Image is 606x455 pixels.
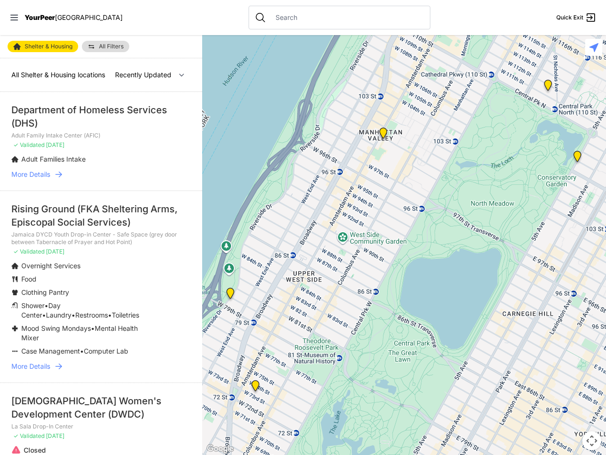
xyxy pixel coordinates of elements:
p: Adult Family Intake Center (AFIC) [11,132,191,139]
a: Shelter & Housing [8,41,78,52]
button: Map camera controls [582,431,601,450]
div: Hamilton Senior Center [250,380,261,395]
span: Clothing Pantry [21,288,69,296]
p: La Sala Drop-In Center [11,423,191,430]
p: Closed [24,446,169,455]
span: • [71,311,75,319]
p: Jamaica DYCD Youth Drop-in Center - Safe Space (grey door between Tabernacle of Prayer and Hot Po... [11,231,191,246]
a: All Filters [82,41,129,52]
span: More Details [11,362,50,371]
div: [DEMOGRAPHIC_DATA] Women's Development Center (DWDC) [11,394,191,421]
div: Rising Ground (FKA Sheltering Arms, Episcopal Social Services) [11,202,191,229]
span: Quick Exit [556,14,583,21]
div: 820 MRT Residential Chemical Dependence Treatment Program [542,80,554,95]
span: YourPeer [25,13,55,21]
span: Toiletries [112,311,139,319]
img: Google [205,443,236,455]
span: Mood Swing Mondays [21,324,91,332]
span: • [108,311,112,319]
span: • [91,324,95,332]
a: Open this area in Google Maps (opens a new window) [205,443,236,455]
a: More Details [11,170,191,179]
div: Administrative Office, No Walk-Ins [224,288,236,303]
span: Overnight Services [21,262,80,270]
span: ✓ Validated [13,248,45,255]
span: [GEOGRAPHIC_DATA] [55,13,123,21]
span: Shelter & Housing [25,44,72,49]
div: Trinity Lutheran Church [377,127,389,143]
span: [DATE] [46,248,64,255]
span: Shower [21,301,45,309]
a: Quick Exit [556,12,597,23]
a: More Details [11,362,191,371]
span: [DATE] [46,432,64,439]
span: ✓ Validated [13,141,45,148]
a: YourPeer[GEOGRAPHIC_DATA] [25,15,123,20]
span: Adult Families Intake [21,155,86,163]
span: More Details [11,170,50,179]
span: • [45,301,48,309]
div: Department of Homeless Services (DHS) [11,103,191,130]
span: Restrooms [75,311,108,319]
span: • [80,347,84,355]
span: All Shelter & Housing locations [11,71,105,79]
span: Computer Lab [84,347,128,355]
span: [DATE] [46,141,64,148]
span: • [42,311,46,319]
input: Search [270,13,424,22]
span: All Filters [99,44,124,49]
span: Laundry [46,311,71,319]
span: Food [21,275,36,283]
span: ✓ Validated [13,432,45,439]
span: Case Management [21,347,80,355]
